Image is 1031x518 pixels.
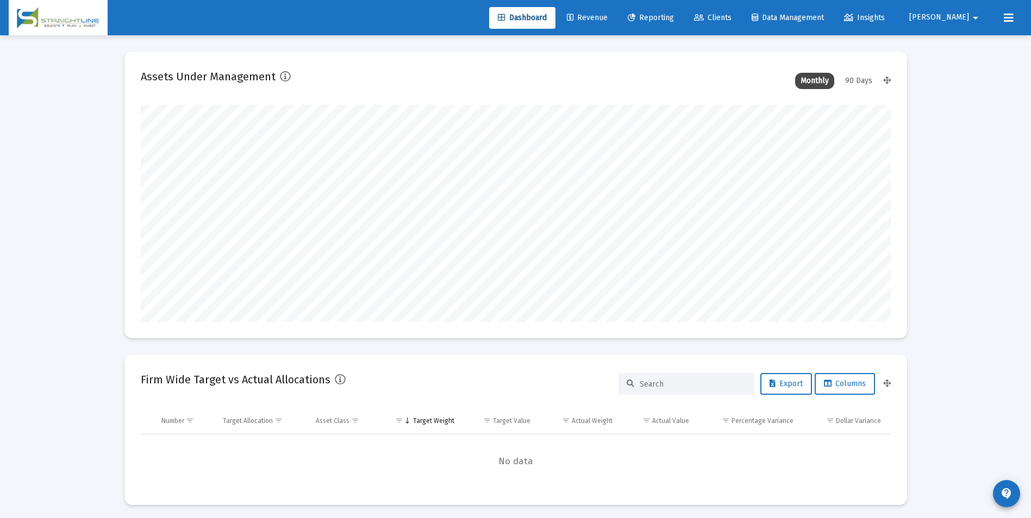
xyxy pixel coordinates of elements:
span: Insights [844,13,885,22]
mat-icon: arrow_drop_down [969,7,982,29]
span: Show filter options for column 'Number' [186,416,194,425]
a: Insights [835,7,893,29]
td: Column Dollar Variance [801,408,890,434]
a: Dashboard [489,7,555,29]
span: Show filter options for column 'Dollar Variance' [826,416,834,425]
div: Actual Weight [572,416,613,425]
div: Percentage Variance [732,416,793,425]
div: Dollar Variance [836,416,881,425]
div: Target Weight [413,416,454,425]
div: Asset Class [316,416,349,425]
span: Columns [824,379,866,388]
button: Columns [815,373,875,395]
td: Column Percentage Variance [697,408,801,434]
a: Data Management [743,7,833,29]
span: Export [770,379,803,388]
h2: Firm Wide Target vs Actual Allocations [141,371,330,388]
td: Column Actual Weight [538,408,620,434]
td: Column Number [154,408,216,434]
div: Target Value [493,416,530,425]
button: [PERSON_NAME] [896,7,995,28]
a: Clients [685,7,740,29]
span: Dashboard [498,13,547,22]
span: Data Management [752,13,824,22]
img: Dashboard [17,7,99,29]
div: Monthly [795,73,834,89]
div: Data grid [141,408,891,489]
span: Revenue [567,13,608,22]
span: Clients [694,13,732,22]
div: Actual Value [652,416,689,425]
span: [PERSON_NAME] [909,13,969,22]
mat-icon: contact_support [1000,487,1013,500]
span: Show filter options for column 'Actual Weight' [562,416,570,425]
div: Number [161,416,184,425]
td: Column Target Weight [380,408,462,434]
span: Show filter options for column 'Target Allocation' [274,416,283,425]
td: Column Actual Value [620,408,697,434]
input: Search [640,380,746,389]
span: Show filter options for column 'Actual Value' [642,416,651,425]
td: Column Target Allocation [215,408,308,434]
span: Show filter options for column 'Asset Class' [351,416,359,425]
span: No data [141,456,891,468]
td: Column Asset Class [308,408,380,434]
h2: Assets Under Management [141,68,276,85]
a: Revenue [558,7,616,29]
button: Export [760,373,812,395]
td: Column Target Value [462,408,539,434]
span: Show filter options for column 'Target Value' [483,416,491,425]
div: 90 Days [840,73,878,89]
span: Show filter options for column 'Percentage Variance' [722,416,730,425]
div: Target Allocation [223,416,273,425]
span: Show filter options for column 'Target Weight' [395,416,403,425]
a: Reporting [619,7,683,29]
span: Reporting [628,13,674,22]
